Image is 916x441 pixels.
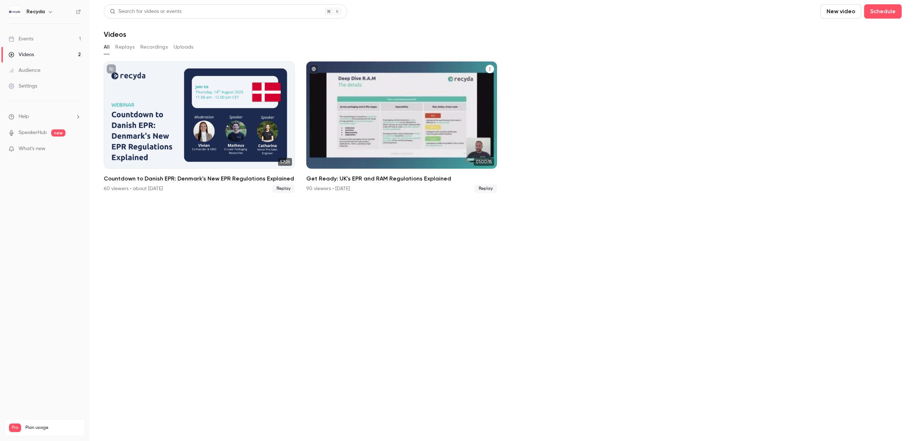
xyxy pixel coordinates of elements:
[306,174,497,183] h2: Get Ready: UK's EPR and RAM Regulations Explained
[278,158,292,166] span: 57:26
[104,30,126,39] h1: Videos
[9,83,37,90] div: Settings
[474,158,494,166] span: 01:00:15
[9,67,40,74] div: Audience
[306,185,350,192] div: 90 viewers • [DATE]
[306,61,497,193] li: Get Ready: UK's EPR and RAM Regulations Explained
[9,51,34,58] div: Videos
[25,425,81,431] span: Plan usage
[104,41,109,53] button: All
[104,61,295,193] li: Countdown to Danish EPR: Denmark's New EPR Regulations Explained
[110,8,181,15] div: Search for videos or events
[107,64,116,74] button: unpublished
[19,129,47,137] a: SpeakerHub
[115,41,135,53] button: Replays
[104,4,902,437] section: Videos
[104,174,295,183] h2: Countdown to Danish EPR: Denmark's New EPR Regulations Explained
[104,185,163,192] div: 60 viewers • about [DATE]
[9,6,20,18] img: Recyda
[9,423,21,432] span: Pro
[19,145,45,153] span: What's new
[26,8,45,15] h6: Recyda
[104,61,902,193] ul: Videos
[51,129,65,137] span: new
[174,41,194,53] button: Uploads
[272,184,295,193] span: Replay
[9,35,33,43] div: Events
[306,61,497,193] a: 01:00:15Get Ready: UK's EPR and RAM Regulations Explained90 viewers • [DATE]Replay
[140,41,168,53] button: Recordings
[104,61,295,193] a: 57:26Countdown to Danish EPR: Denmark's New EPR Regulations Explained60 viewers • about [DATE]Replay
[9,113,81,120] li: help-dropdown-opener
[72,146,81,152] iframe: Noticeable Trigger
[309,64,318,74] button: published
[820,4,861,19] button: New video
[864,4,902,19] button: Schedule
[474,184,497,193] span: Replay
[19,113,29,120] span: Help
